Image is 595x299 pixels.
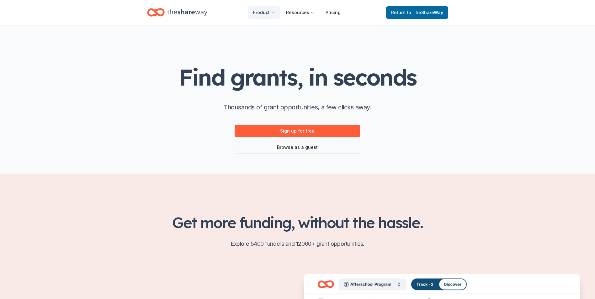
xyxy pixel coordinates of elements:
button: Product [248,6,280,19]
h1: Find grants, in seconds [179,65,416,90]
a: Pricing [321,6,346,19]
span: to TheShareWay [407,10,443,15]
button: Resources [281,6,319,19]
a: Browse as a guest [235,141,360,154]
span: Return [391,9,443,16]
h2: Get more funding, without the hassle. [147,214,448,231]
a: Sign up for free [235,125,360,137]
a: Returnto TheShareWay [386,6,448,19]
p: Explore 5400 funders and 12000+ grant opportunities. [147,239,448,249]
nav: Main [248,5,346,20]
p: Thousands of grant opportunities, a few clicks away. [223,102,371,112]
a: Home [147,5,207,20]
